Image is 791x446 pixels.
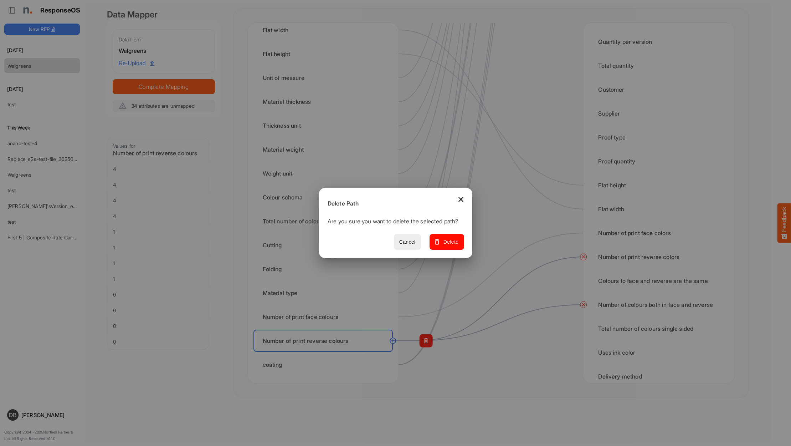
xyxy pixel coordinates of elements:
[394,234,421,250] button: Cancel
[399,238,415,247] span: Cancel
[435,238,458,247] span: Delete
[328,199,458,208] h6: Delete Path
[328,217,458,228] p: Are you sure you want to delete the selected path?
[429,234,464,250] button: Delete
[452,191,469,208] button: Close dialog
